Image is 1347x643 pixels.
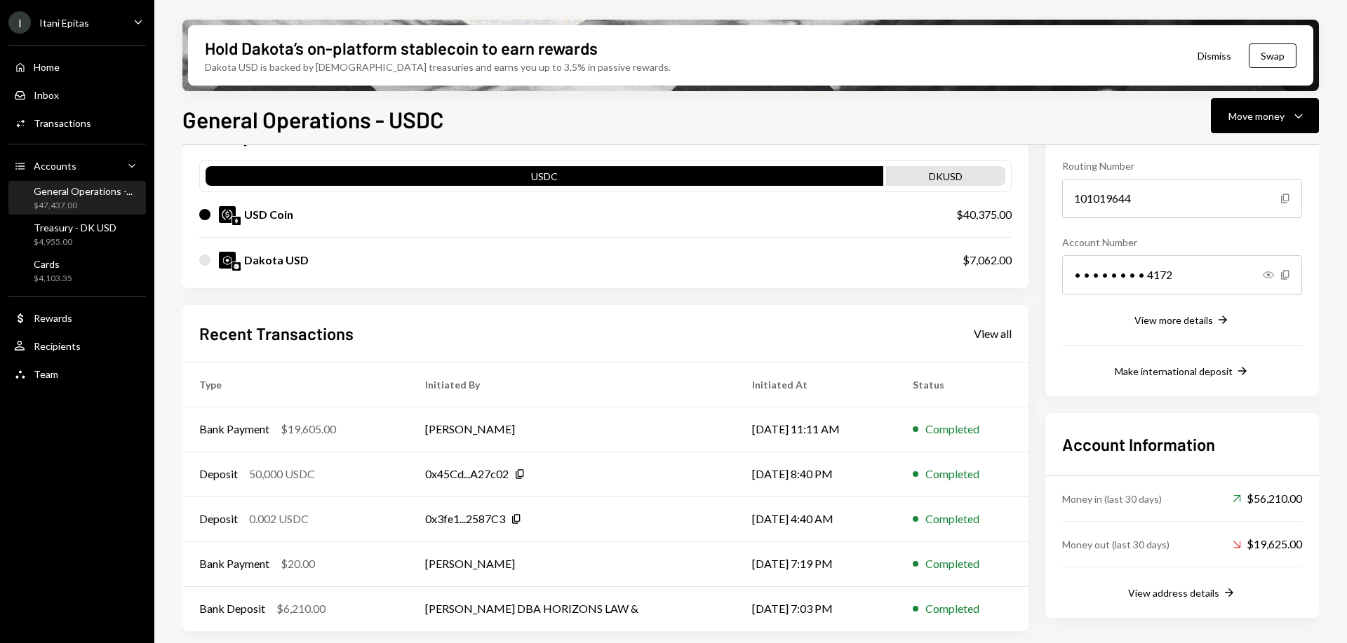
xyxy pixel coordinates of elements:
[219,252,236,269] img: DKUSD
[1062,179,1302,218] div: 101019644
[1128,587,1219,599] div: View address details
[1134,314,1213,326] div: View more details
[249,466,315,482] div: 50,000 USDC
[735,541,896,586] td: [DATE] 7:19 PM
[199,322,354,345] h2: Recent Transactions
[34,89,59,101] div: Inbox
[974,325,1012,341] a: View all
[925,421,979,438] div: Completed
[425,510,505,527] div: 0x3fe1...2587C3
[1180,39,1249,72] button: Dismiss
[281,555,315,572] div: $20.00
[1062,492,1162,506] div: Money in (last 30 days)
[408,407,735,452] td: [PERSON_NAME]
[886,169,1005,189] div: DKUSD
[8,11,31,34] div: I
[1062,433,1302,456] h2: Account Information
[1062,537,1170,552] div: Money out (last 30 days)
[1233,536,1302,553] div: $19,625.00
[39,17,89,29] div: Itani Epitas
[8,181,146,215] a: General Operations -...$47,437.00
[1062,255,1302,295] div: • • • • • • • • 4172
[1211,98,1319,133] button: Move money
[925,510,979,527] div: Completed
[974,327,1012,341] div: View all
[8,217,146,251] a: Treasury - DK USD$4,955.00
[244,206,293,223] div: USD Coin
[199,510,238,527] div: Deposit
[199,555,269,572] div: Bank Payment
[199,600,265,617] div: Bank Deposit
[219,206,236,223] img: USDC
[206,169,883,189] div: USDC
[34,185,133,197] div: General Operations -...
[34,273,72,285] div: $4,103.35
[34,222,116,233] div: Treasury - DK USD
[34,61,60,73] div: Home
[8,54,146,79] a: Home
[8,305,146,330] a: Rewards
[1128,586,1236,601] button: View address details
[8,361,146,386] a: Team
[735,452,896,496] td: [DATE] 8:40 PM
[8,333,146,358] a: Recipients
[182,362,408,407] th: Type
[408,541,735,586] td: [PERSON_NAME]
[199,421,269,438] div: Bank Payment
[34,117,91,129] div: Transactions
[244,252,309,269] div: Dakota USD
[735,362,896,407] th: Initiated At
[1115,364,1249,379] button: Make international deposit
[281,421,336,438] div: $19,605.00
[8,82,146,107] a: Inbox
[232,217,241,225] img: ethereum-mainnet
[1115,365,1233,377] div: Make international deposit
[408,586,735,631] td: [PERSON_NAME] DBA HORIZONS LAW &
[34,368,58,380] div: Team
[34,160,76,172] div: Accounts
[205,36,598,60] div: Hold Dakota’s on-platform stablecoin to earn rewards
[276,600,326,617] div: $6,210.00
[249,510,309,527] div: 0.002 USDC
[896,362,1028,407] th: Status
[8,254,146,287] a: Cards$4,103.35
[925,600,979,617] div: Completed
[1062,235,1302,250] div: Account Number
[1134,313,1230,328] button: View more details
[1249,43,1296,68] button: Swap
[735,496,896,541] td: [DATE] 4:40 AM
[735,586,896,631] td: [DATE] 7:03 PM
[1062,158,1302,173] div: Routing Number
[34,312,72,324] div: Rewards
[199,466,238,482] div: Deposit
[205,60,671,74] div: Dakota USD is backed by [DEMOGRAPHIC_DATA] treasuries and earns you up to 3.5% in passive rewards.
[232,262,241,271] img: base-mainnet
[8,110,146,135] a: Transactions
[963,252,1012,269] div: $7,062.00
[735,407,896,452] td: [DATE] 11:11 AM
[925,555,979,572] div: Completed
[1233,490,1302,507] div: $56,210.00
[34,258,72,270] div: Cards
[425,466,509,482] div: 0x45Cd...A27c02
[956,206,1012,223] div: $40,375.00
[34,340,81,352] div: Recipients
[182,105,443,133] h1: General Operations - USDC
[408,362,735,407] th: Initiated By
[34,236,116,248] div: $4,955.00
[8,153,146,178] a: Accounts
[1228,109,1285,123] div: Move money
[34,200,133,212] div: $47,437.00
[925,466,979,482] div: Completed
